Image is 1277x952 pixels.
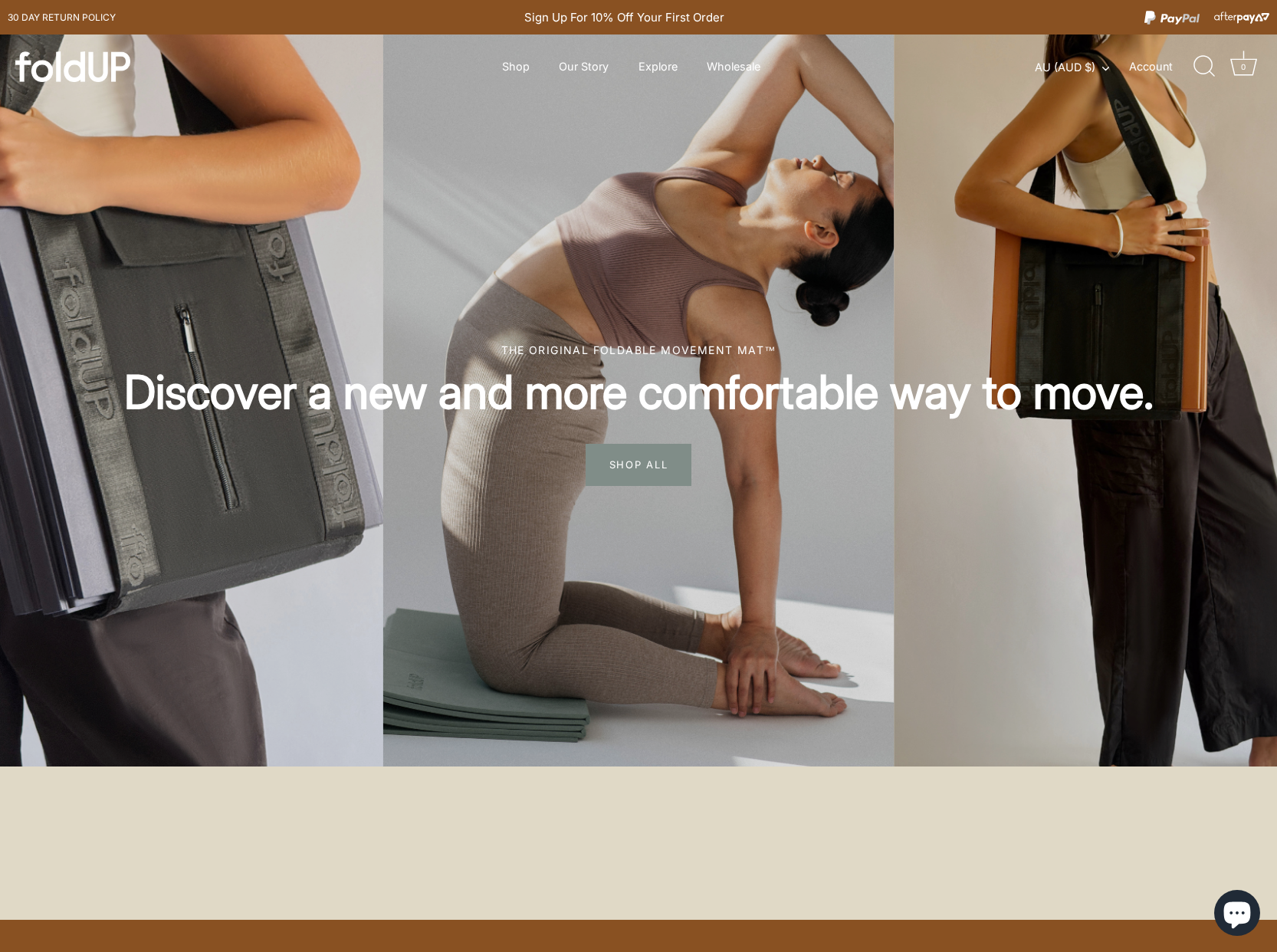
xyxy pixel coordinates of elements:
a: foldUP [15,51,243,82]
h2: Discover a new and more comfortable way to move. [69,363,1208,421]
div: The original foldable movement mat™ [69,342,1208,358]
a: Search [1187,50,1221,84]
a: Account [1129,57,1200,76]
a: Wholesale [694,52,774,81]
a: Cart [1226,50,1260,84]
button: AU (AUD $) [1035,61,1126,74]
a: 30 day Return policy [8,8,116,27]
inbox-online-store-chat: Shopify online store chat [1210,890,1265,940]
div: 0 [1236,59,1251,74]
div: Primary navigation [464,52,798,81]
a: Explore [625,52,691,81]
span: SHOP ALL [586,444,692,485]
a: Our Story [546,52,622,81]
a: Shop [488,52,543,81]
img: foldUP [15,51,130,82]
